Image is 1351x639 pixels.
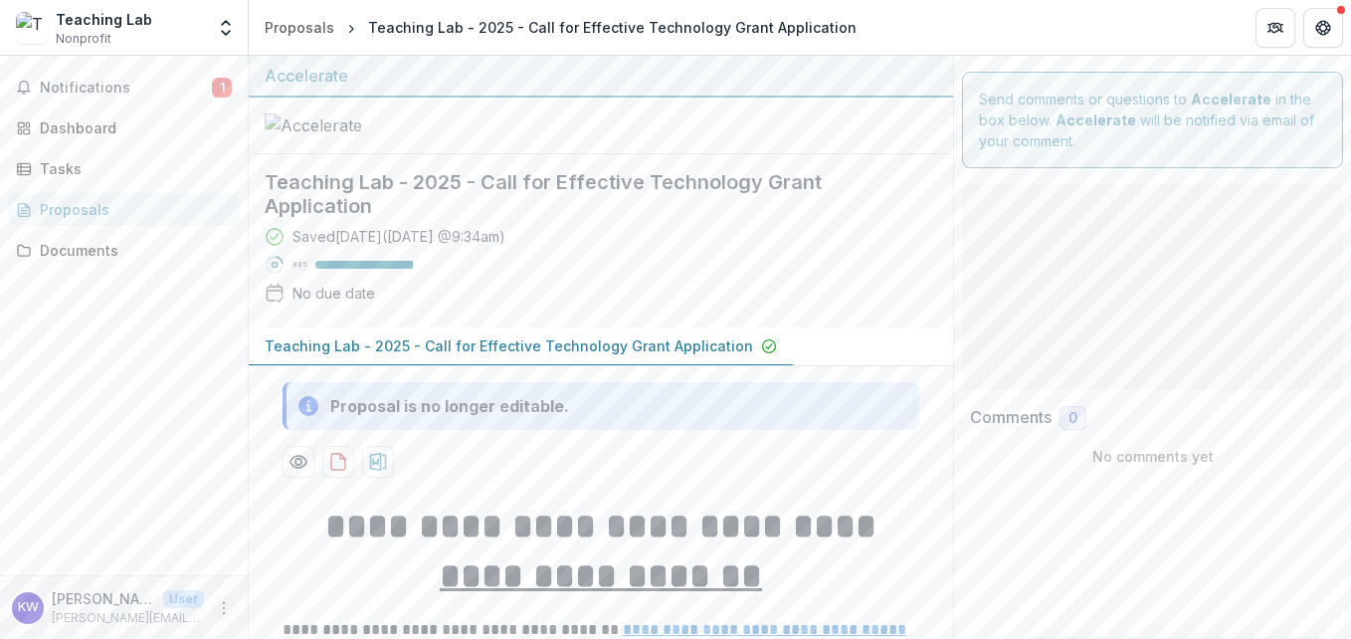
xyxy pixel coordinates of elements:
p: [PERSON_NAME][EMAIL_ADDRESS][PERSON_NAME][DOMAIN_NAME] [52,609,204,627]
div: No due date [292,283,375,304]
div: Proposals [265,17,334,38]
div: Tasks [40,158,224,179]
button: download-proposal [362,446,394,478]
p: User [163,590,204,608]
a: Dashboard [8,111,240,144]
div: Dashboard [40,117,224,138]
div: Accelerate [265,64,937,88]
strong: Accelerate [1056,111,1136,128]
button: Get Help [1303,8,1343,48]
a: Proposals [8,193,240,226]
button: download-proposal [322,446,354,478]
h2: Comments [970,408,1052,427]
nav: breadcrumb [257,13,865,42]
a: Proposals [257,13,342,42]
button: More [212,596,236,620]
p: No comments yet [970,446,1335,467]
p: [PERSON_NAME] [52,588,155,609]
div: Proposals [40,199,224,220]
button: Notifications1 [8,72,240,104]
div: Proposal is no longer editable. [330,394,569,418]
h2: Teaching Lab - 2025 - Call for Effective Technology Grant Application [265,170,905,218]
p: Teaching Lab - 2025 - Call for Effective Technology Grant Application [265,335,753,356]
button: Partners [1255,8,1295,48]
div: Kyle Williams [18,601,39,614]
button: Open entity switcher [212,8,240,48]
p: 98 % [292,258,307,272]
div: Teaching Lab [56,9,152,30]
div: Send comments or questions to in the box below. will be notified via email of your comment. [962,72,1343,168]
span: Nonprofit [56,30,111,48]
span: Notifications [40,80,212,97]
span: 0 [1068,410,1077,427]
img: Teaching Lab [16,12,48,44]
button: Preview 7985726f-6997-48e1-acec-b3332aa56cbd-0.pdf [283,446,314,478]
span: 1 [212,78,232,98]
img: Accelerate [265,113,464,137]
a: Documents [8,234,240,267]
div: Teaching Lab - 2025 - Call for Effective Technology Grant Application [368,17,857,38]
div: Documents [40,240,224,261]
a: Tasks [8,152,240,185]
strong: Accelerate [1191,91,1271,107]
div: Saved [DATE] ( [DATE] @ 9:34am ) [292,226,505,247]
